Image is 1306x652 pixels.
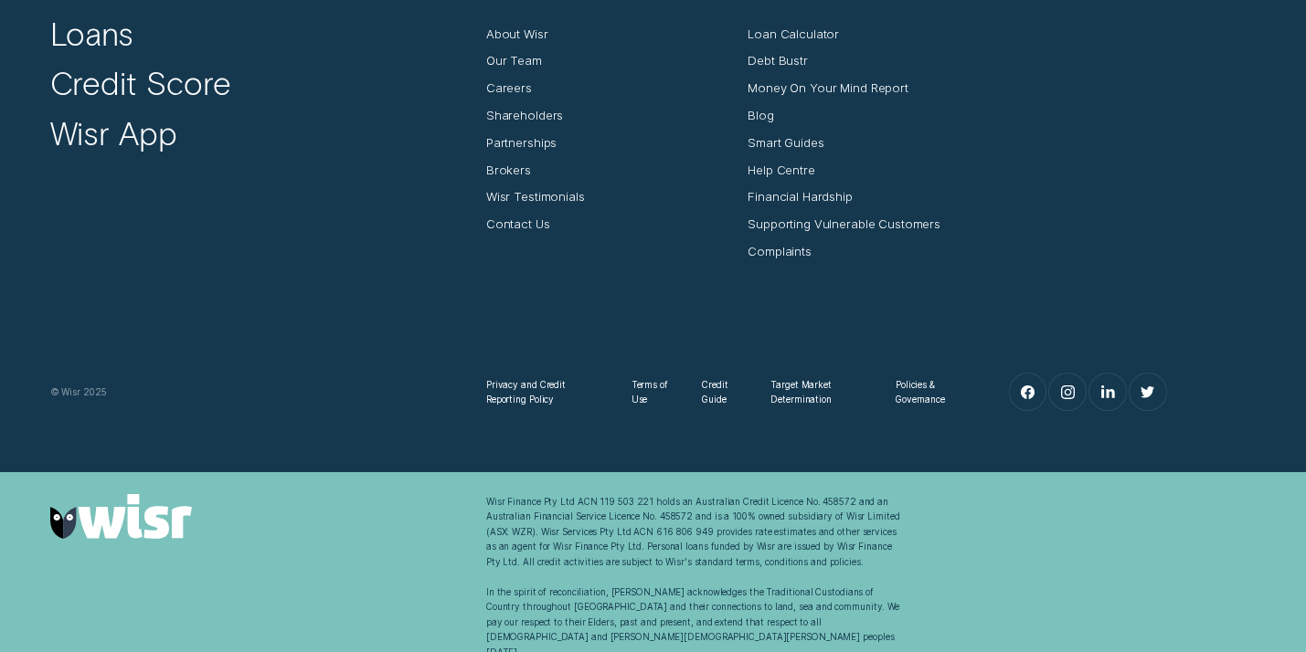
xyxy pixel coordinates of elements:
[50,63,231,102] a: Credit Score
[748,135,823,151] a: Smart Guides
[1089,373,1126,410] a: LinkedIn
[1049,373,1086,410] a: Instagram
[748,189,853,205] a: Financial Hardship
[486,80,532,96] a: Careers
[748,26,839,42] a: Loan Calculator
[1010,373,1046,410] a: Facebook
[1130,373,1166,410] a: Twitter
[748,216,940,232] a: Supporting Vulnerable Customers
[486,216,550,232] a: Contact Us
[486,108,563,123] a: Shareholders
[748,53,808,68] a: Debt Bustr
[486,163,531,178] a: Brokers
[748,163,815,178] a: Help Centre
[50,14,134,53] a: Loans
[748,108,773,123] a: Blog
[748,244,812,259] a: Complaints
[632,377,675,407] a: Terms of Use
[486,26,548,42] a: About Wisr
[50,113,177,152] a: Wisr App
[486,377,604,407] a: Privacy and Credit Reporting Policy
[702,377,743,407] a: Credit Guide
[42,384,478,400] div: © Wisr 2025
[896,377,967,407] a: Policies & Governance
[748,80,908,96] a: Money On Your Mind Report
[50,494,192,540] img: Wisr
[770,377,868,407] a: Target Market Determination
[486,135,557,151] a: Partnerships
[486,189,585,205] a: Wisr Testimonials
[486,53,542,68] a: Our Team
